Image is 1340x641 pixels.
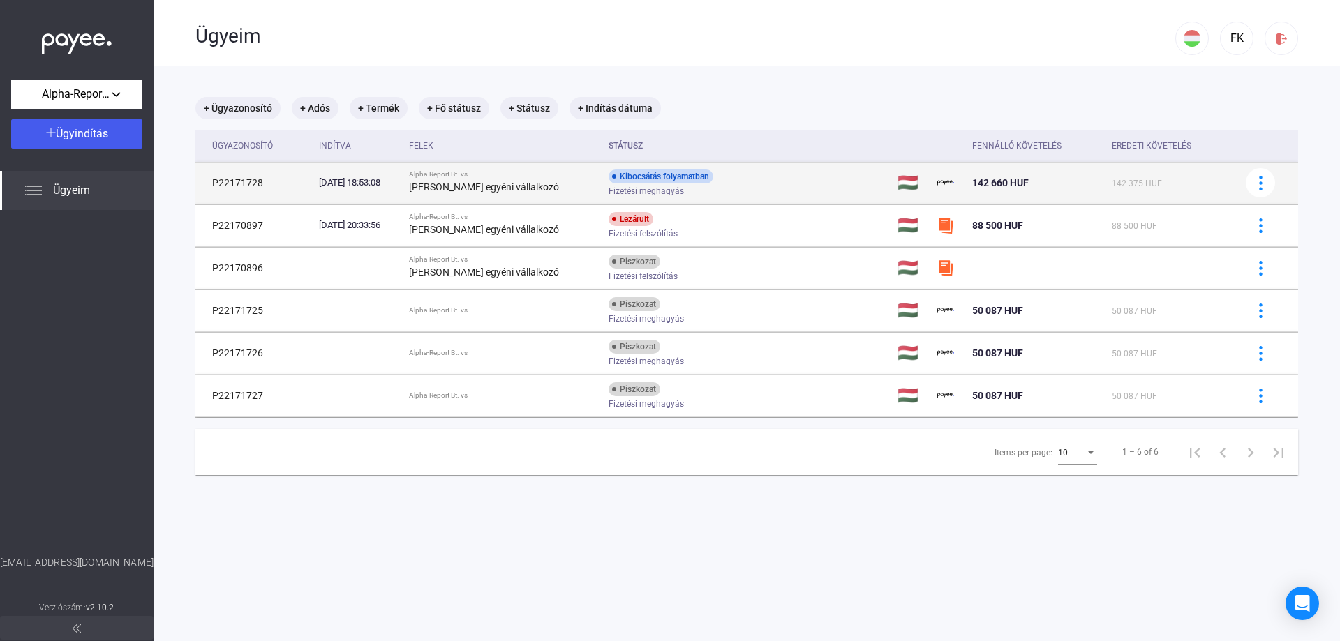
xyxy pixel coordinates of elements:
[419,97,489,119] mat-chip: + Fő státusz
[1253,218,1268,233] img: more-blue
[195,97,281,119] mat-chip: + Ügyazonosító
[409,391,597,400] div: Alpha-Report Bt. vs
[995,444,1052,461] div: Items per page:
[195,289,313,331] td: P22171725
[1274,31,1289,46] img: logout-red
[212,137,273,154] div: Ügyazonosító
[937,302,954,319] img: payee-logo
[1122,444,1159,460] div: 1 – 6 of 6
[609,268,678,285] span: Fizetési felszólítás
[972,137,1062,154] div: Fennálló követelés
[409,181,559,193] strong: [PERSON_NAME] egyéni vállalkozó
[1220,22,1253,55] button: FK
[972,220,1023,231] span: 88 500 HUF
[1058,444,1097,460] mat-select: Items per page:
[1246,253,1275,282] button: more-blue
[892,247,932,289] td: 🇭🇺
[350,97,408,119] mat-chip: + Termék
[603,130,892,162] th: Státusz
[319,137,351,154] div: Indítva
[937,217,954,234] img: szamlazzhu-mini
[1112,391,1157,401] span: 50 087 HUF
[409,266,559,278] strong: [PERSON_NAME] egyéni vállalkozó
[42,26,112,54] img: white-payee-white-dot.svg
[56,127,108,140] span: Ügyindítás
[1246,168,1275,197] button: more-blue
[1112,137,1191,154] div: Eredeti követelés
[972,390,1023,401] span: 50 087 HUF
[1112,137,1228,154] div: Eredeti követelés
[937,174,954,191] img: payee-logo
[609,382,660,396] div: Piszkozat
[609,183,684,199] span: Fizetési meghagyás
[292,97,338,119] mat-chip: + Adós
[500,97,558,119] mat-chip: + Státusz
[1246,211,1275,240] button: more-blue
[319,218,398,232] div: [DATE] 20:33:56
[195,332,313,374] td: P22171726
[1112,349,1157,359] span: 50 087 HUF
[1253,176,1268,190] img: more-blue
[1253,303,1268,318] img: more-blue
[1265,438,1293,466] button: Last page
[892,204,932,246] td: 🇭🇺
[1265,22,1298,55] button: logout-red
[409,213,597,221] div: Alpha-Report Bt. vs
[11,80,142,109] button: Alpha-Report Bt.
[1246,338,1275,368] button: more-blue
[892,332,932,374] td: 🇭🇺
[409,349,597,357] div: Alpha-Report Bt. vs
[409,306,597,315] div: Alpha-Report Bt. vs
[1253,389,1268,403] img: more-blue
[212,137,308,154] div: Ügyazonosító
[1253,346,1268,361] img: more-blue
[46,128,56,137] img: plus-white.svg
[1181,438,1209,466] button: First page
[892,289,932,331] td: 🇭🇺
[609,395,684,412] span: Fizetési meghagyás
[1246,296,1275,325] button: more-blue
[609,212,653,226] div: Lezárult
[25,182,42,199] img: list.svg
[195,375,313,416] td: P22171727
[609,297,660,311] div: Piszkozat
[195,162,313,204] td: P22171728
[937,259,954,276] img: szamlazzhu-mini
[609,255,660,269] div: Piszkozat
[892,375,932,416] td: 🇭🇺
[972,177,1029,188] span: 142 660 HUF
[319,137,398,154] div: Indítva
[195,24,1175,48] div: Ügyeim
[1225,30,1249,47] div: FK
[972,347,1023,359] span: 50 087 HUF
[409,170,597,179] div: Alpha-Report Bt. vs
[1112,179,1162,188] span: 142 375 HUF
[972,137,1101,154] div: Fennálló követelés
[609,169,713,183] div: Kibocsátás folyamatban
[53,182,90,199] span: Ügyeim
[42,86,112,103] span: Alpha-Report Bt.
[1209,438,1237,466] button: Previous page
[609,353,684,370] span: Fizetési meghagyás
[1246,381,1275,410] button: more-blue
[569,97,661,119] mat-chip: + Indítás dátuma
[73,624,81,633] img: arrow-double-left-grey.svg
[972,305,1023,316] span: 50 087 HUF
[319,176,398,190] div: [DATE] 18:53:08
[1112,306,1157,316] span: 50 087 HUF
[892,162,932,204] td: 🇭🇺
[1184,30,1200,47] img: HU
[86,603,114,612] strong: v2.10.2
[1286,587,1319,620] div: Open Intercom Messenger
[1237,438,1265,466] button: Next page
[195,204,313,246] td: P22170897
[409,137,597,154] div: Felek
[409,137,433,154] div: Felek
[1253,261,1268,276] img: more-blue
[409,224,559,235] strong: [PERSON_NAME] egyéni vállalkozó
[1175,22,1209,55] button: HU
[195,247,313,289] td: P22170896
[11,119,142,149] button: Ügyindítás
[1058,448,1068,458] span: 10
[937,387,954,404] img: payee-logo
